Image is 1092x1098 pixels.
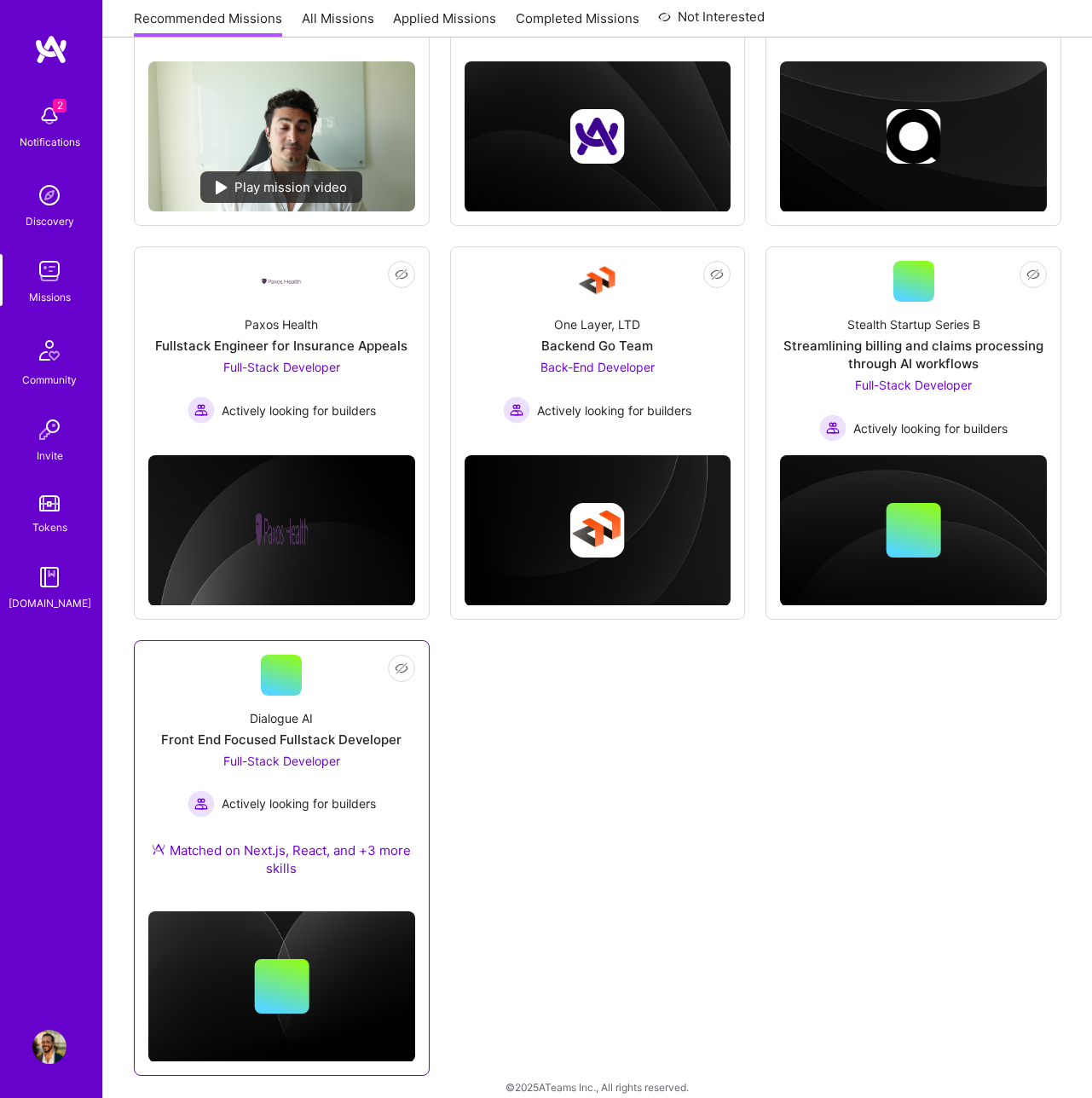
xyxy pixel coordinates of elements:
span: Actively looking for builders [853,419,1008,437]
a: Company LogoOne Layer, LTDBackend Go TeamBack-End Developer Actively looking for buildersActively... [465,261,731,426]
img: guide book [32,560,66,594]
div: Invite [37,447,63,465]
img: website_grey.svg [27,44,41,58]
span: Full-Stack Developer [855,378,972,392]
a: Recommended Missions [134,9,282,38]
div: Play mission video [200,171,362,203]
div: Tokens [32,518,67,536]
img: cover [465,455,731,606]
a: Company LogoPaxos HealthFullstack Engineer for Insurance AppealsFull-Stack Developer Actively loo... [148,261,415,426]
div: Dialogue AI [250,709,313,727]
div: One Layer, LTD [554,315,640,333]
div: Streamlining billing and claims processing through AI workflows [780,337,1047,373]
div: Backend Go Team [541,337,653,355]
img: cover [780,61,1047,212]
img: logo_orange.svg [27,27,41,41]
img: Actively looking for builders [819,414,846,442]
img: Company Logo [577,261,618,302]
div: Stealth Startup Series B [847,315,980,333]
img: bell [32,99,66,133]
img: cover [780,455,1047,606]
img: Invite [32,413,66,447]
span: 2 [53,99,66,113]
img: tab_keywords_by_traffic_grey.svg [172,99,186,113]
span: Actively looking for builders [222,402,376,419]
img: Actively looking for builders [188,396,215,424]
span: Actively looking for builders [222,795,376,812]
i: icon EyeClosed [395,662,408,675]
div: Paxos Health [245,315,318,333]
span: Actively looking for builders [537,402,691,419]
div: v 4.0.25 [48,27,84,41]
img: Company logo [254,503,309,558]
img: Company logo [570,503,625,558]
div: Front End Focused Fullstack Developer [161,731,402,748]
img: No Mission [148,61,415,211]
div: Domain Overview [68,101,153,112]
img: Company logo [887,109,941,164]
a: Completed Missions [516,9,639,38]
span: Full-Stack Developer [223,754,340,768]
img: Community [29,330,70,371]
span: Back-End Developer [540,360,655,374]
img: discovery [32,178,66,212]
span: Full-Stack Developer [223,360,340,374]
img: Company Logo [261,277,302,286]
img: cover [465,61,731,212]
i: icon EyeClosed [395,268,408,281]
div: Keywords by Traffic [191,101,281,112]
i: icon EyeClosed [1026,268,1040,281]
img: logo [34,34,68,65]
a: Dialogue AIFront End Focused Fullstack DeveloperFull-Stack Developer Actively looking for builder... [148,655,415,898]
div: Fullstack Engineer for Insurance Appeals [155,337,407,355]
a: User Avatar [28,1030,71,1064]
a: All Missions [302,9,374,38]
img: tab_domain_overview_orange.svg [49,99,63,113]
img: cover [148,455,415,606]
div: [DOMAIN_NAME] [9,594,91,612]
img: Company logo [570,109,625,164]
div: Community [22,371,77,389]
img: teamwork [32,254,66,288]
img: tokens [39,495,60,511]
img: Actively looking for builders [188,790,215,818]
div: Matched on Next.js, React, and +3 more skills [148,841,415,877]
div: Domain: [DOMAIN_NAME] [44,44,188,58]
img: Actively looking for builders [503,396,530,424]
a: Applied Missions [393,9,496,38]
a: Not Interested [658,7,765,38]
div: Notifications [20,133,80,151]
div: Missions [29,288,71,306]
img: User Avatar [32,1030,66,1064]
img: Ateam Purple Icon [152,842,165,856]
div: Discovery [26,212,74,230]
a: Stealth Startup Series BStreamlining billing and claims processing through AI workflowsFull-Stack... [780,261,1047,442]
img: cover [148,911,415,1062]
img: play [216,181,228,194]
i: icon EyeClosed [710,268,724,281]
